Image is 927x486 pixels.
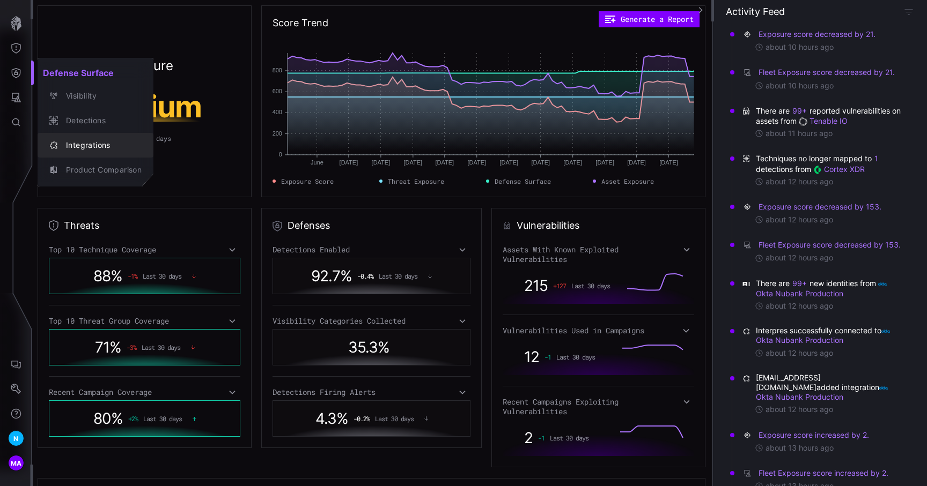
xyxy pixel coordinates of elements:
[61,89,142,103] div: Visibility
[38,62,153,84] h2: Defense Surface
[38,84,153,108] button: Visibility
[38,158,153,182] button: Product Comparison
[61,139,142,152] div: Integrations
[61,163,142,177] div: Product Comparison
[38,108,153,133] button: Detections
[61,114,142,128] div: Detections
[38,133,153,158] button: Integrations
